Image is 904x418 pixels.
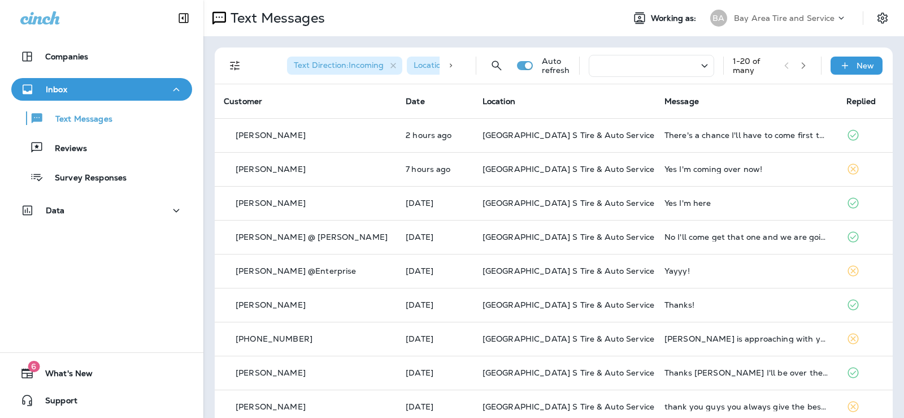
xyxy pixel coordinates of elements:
span: Support [34,396,77,410]
span: 6 [28,361,40,372]
span: Date [406,96,425,106]
span: Location : [GEOGRAPHIC_DATA] S Tire & Auto Service [414,60,617,70]
div: Farzad is approaching with your order from 1-800 Radiator. Your Dasher will hand the order to you. [664,334,828,343]
button: Survey Responses [11,165,192,189]
span: [GEOGRAPHIC_DATA] S Tire & Auto Service [483,368,654,378]
p: Auto refresh [542,57,570,75]
span: [GEOGRAPHIC_DATA] S Tire & Auto Service [483,130,654,140]
button: Data [11,199,192,222]
p: [PERSON_NAME] [236,165,306,174]
div: Yes I'm coming over now! [664,165,828,174]
p: Oct 4, 2025 09:58 AM [406,334,464,343]
p: Data [46,206,65,215]
span: Location [483,96,515,106]
button: Support [11,389,192,412]
p: Survey Responses [44,173,127,184]
div: Thanks Rick I'll be over there to pick it up this morning, thanks! [664,368,828,377]
button: Collapse Sidebar [168,7,199,29]
button: Inbox [11,78,192,101]
span: [GEOGRAPHIC_DATA] S Tire & Auto Service [483,164,654,174]
p: Text Messages [226,10,325,27]
p: Oct 3, 2025 08:03 PM [406,402,464,411]
span: [GEOGRAPHIC_DATA] S Tire & Auto Service [483,334,654,344]
p: Oct 8, 2025 11:09 AM [406,199,464,208]
span: [GEOGRAPHIC_DATA] S Tire & Auto Service [483,198,654,208]
span: [GEOGRAPHIC_DATA] S Tire & Auto Service [483,232,654,242]
p: Oct 8, 2025 09:30 AM [406,232,464,242]
span: [GEOGRAPHIC_DATA] S Tire & Auto Service [483,402,654,412]
p: [PERSON_NAME] @ [PERSON_NAME] [236,232,388,242]
p: Text Messages [44,114,112,125]
div: Yes I'm here [664,199,828,208]
p: Inbox [46,85,67,94]
p: [PERSON_NAME] [236,199,306,208]
p: Oct 9, 2025 08:48 AM [406,165,464,174]
button: Companies [11,45,192,68]
p: Oct 6, 2025 02:05 PM [406,266,464,275]
div: Yayyy! [664,266,828,275]
p: [PERSON_NAME] [236,368,306,377]
span: [GEOGRAPHIC_DATA] S Tire & Auto Service [483,300,654,310]
span: Customer [224,96,262,106]
p: Oct 9, 2025 01:43 PM [406,131,464,140]
span: Message [664,96,699,106]
div: BA [710,10,727,27]
button: Settings [872,8,893,28]
p: Companies [45,52,88,61]
span: [GEOGRAPHIC_DATA] S Tire & Auto Service [483,266,654,276]
div: Location:[GEOGRAPHIC_DATA] S Tire & Auto Service [407,57,610,75]
button: Search Messages [485,54,508,77]
p: Bay Area Tire and Service [734,14,835,23]
div: Thanks! [664,300,828,309]
button: 6What's New [11,362,192,385]
p: [PERSON_NAME] [236,300,306,309]
p: [PERSON_NAME] [236,131,306,140]
p: [PHONE_NUMBER] [236,334,312,343]
p: [PERSON_NAME] [236,402,306,411]
div: 1 - 20 of many [733,57,775,75]
div: Text Direction:Incoming [287,57,402,75]
button: Filters [224,54,246,77]
p: Oct 4, 2025 09:29 AM [406,368,464,377]
p: New [857,61,874,70]
button: Reviews [11,136,192,160]
span: Working as: [651,14,699,23]
p: Reviews [44,144,87,154]
span: What's New [34,369,93,382]
span: Text Direction : Incoming [294,60,384,70]
button: Text Messages [11,106,192,130]
p: [PERSON_NAME] @Enterprise [236,266,357,275]
p: Oct 4, 2025 10:18 AM [406,300,464,309]
span: Replied [846,96,876,106]
div: There's a chance I'll have to come first thing tomorrow [664,131,828,140]
div: No I'll come get that one and we are going to get it done once the truck come back [664,232,828,242]
div: thank you guys you always give the best service and a warm welcome and the best work that money c... [664,402,828,411]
